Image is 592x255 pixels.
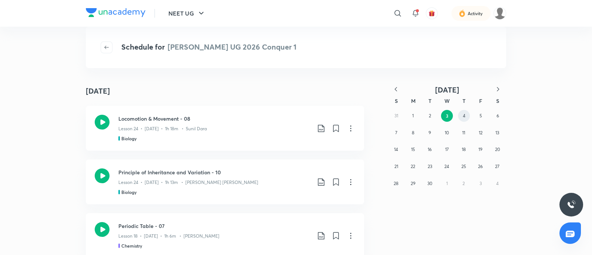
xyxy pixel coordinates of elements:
button: September 16, 2025 [424,144,436,155]
abbr: September 8, 2025 [412,130,414,135]
abbr: September 30, 2025 [427,181,432,186]
button: [DATE] [404,85,490,94]
span: [PERSON_NAME] UG 2026 Conquer 1 [168,42,296,52]
abbr: September 23, 2025 [428,164,432,169]
button: September 21, 2025 [390,161,402,172]
abbr: September 13, 2025 [495,130,499,135]
img: Gopal ram [494,7,506,20]
img: Company Logo [86,8,145,17]
abbr: Thursday [462,97,465,104]
img: ttu [567,200,576,209]
button: September 4, 2025 [458,110,470,122]
button: September 28, 2025 [390,178,402,189]
abbr: September 20, 2025 [495,147,500,152]
button: September 6, 2025 [492,110,504,122]
abbr: Tuesday [428,97,431,104]
h4: [DATE] [86,85,110,97]
button: September 5, 2025 [475,110,487,122]
img: avatar [428,10,435,17]
abbr: September 11, 2025 [462,130,465,135]
button: September 27, 2025 [491,161,503,172]
abbr: September 5, 2025 [480,113,482,118]
h5: Chemistry [121,242,142,249]
abbr: September 22, 2025 [411,164,415,169]
button: September 12, 2025 [475,127,487,139]
button: September 23, 2025 [424,161,436,172]
a: Company Logo [86,8,145,19]
button: September 3, 2025 [441,110,453,122]
button: September 8, 2025 [407,127,419,139]
abbr: Sunday [395,97,398,104]
abbr: September 2, 2025 [429,113,431,118]
button: September 18, 2025 [458,144,470,155]
a: Principle of Inheritance and Variation - 10Lesson 24 • [DATE] • 1h 13m • [PERSON_NAME] [PERSON_NA... [86,160,364,204]
abbr: September 15, 2025 [411,147,415,152]
abbr: Monday [411,97,416,104]
abbr: September 10, 2025 [445,130,449,135]
abbr: Friday [479,97,482,104]
button: September 1, 2025 [407,110,419,122]
button: September 26, 2025 [475,161,487,172]
button: September 14, 2025 [390,144,402,155]
h3: Principle of Inheritance and Variation - 10 [118,168,311,176]
button: NEET UG [164,6,210,21]
abbr: September 24, 2025 [444,164,449,169]
abbr: September 14, 2025 [394,147,398,152]
abbr: September 17, 2025 [445,147,449,152]
h4: Schedule for [121,41,296,53]
h5: Biology [121,189,137,195]
p: Lesson 24 • [DATE] • 1h 18m • Sunil Dara [118,125,207,132]
abbr: Wednesday [444,97,450,104]
button: September 29, 2025 [407,178,419,189]
abbr: September 29, 2025 [411,181,416,186]
abbr: September 26, 2025 [478,164,483,169]
abbr: September 28, 2025 [394,181,398,186]
abbr: September 21, 2025 [394,164,398,169]
abbr: September 19, 2025 [478,147,482,152]
abbr: September 18, 2025 [462,147,466,152]
abbr: September 25, 2025 [461,164,466,169]
abbr: Saturday [496,97,499,104]
h5: Biology [121,135,137,142]
a: Locomotion & Movement - 08Lesson 24 • [DATE] • 1h 18m • Sunil DaraBiology [86,106,364,151]
button: September 22, 2025 [407,161,419,172]
button: September 13, 2025 [491,127,503,139]
abbr: September 3, 2025 [446,113,448,119]
button: September 15, 2025 [407,144,419,155]
span: [DATE] [435,85,459,95]
abbr: September 1, 2025 [412,113,414,118]
button: September 7, 2025 [390,127,402,139]
button: September 17, 2025 [441,144,453,155]
abbr: September 12, 2025 [479,130,482,135]
button: avatar [426,7,438,19]
button: September 25, 2025 [458,161,470,172]
button: September 24, 2025 [441,161,453,172]
abbr: September 7, 2025 [395,130,397,135]
abbr: September 6, 2025 [497,113,499,118]
abbr: September 16, 2025 [428,147,432,152]
button: September 2, 2025 [424,110,436,122]
abbr: September 4, 2025 [463,113,465,118]
h3: Locomotion & Movement - 08 [118,115,311,123]
abbr: September 9, 2025 [428,130,431,135]
button: September 11, 2025 [458,127,470,139]
button: September 20, 2025 [491,144,503,155]
h3: Periodic Table - 07 [118,222,311,230]
p: Lesson 18 • [DATE] • 1h 6m • [PERSON_NAME] [118,233,219,239]
abbr: September 27, 2025 [495,164,499,169]
button: September 19, 2025 [475,144,487,155]
button: September 9, 2025 [424,127,436,139]
img: activity [459,9,465,18]
p: Lesson 24 • [DATE] • 1h 13m • [PERSON_NAME] [PERSON_NAME] [118,179,258,186]
button: September 30, 2025 [424,178,436,189]
button: September 10, 2025 [441,127,453,139]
